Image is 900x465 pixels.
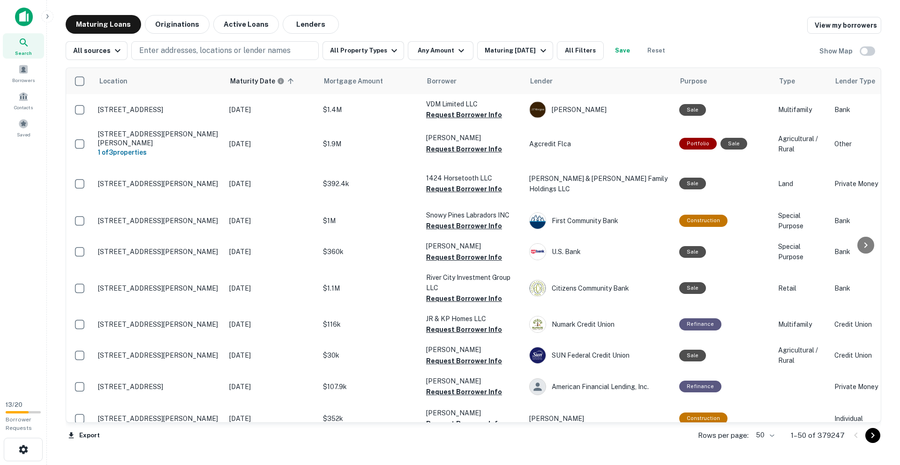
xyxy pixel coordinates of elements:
[322,41,404,60] button: All Property Types
[98,284,220,292] p: [STREET_ADDRESS][PERSON_NAME]
[98,414,220,423] p: [STREET_ADDRESS][PERSON_NAME]
[6,416,32,431] span: Borrower Requests
[408,41,473,60] button: Any Amount
[66,15,141,34] button: Maturing Loans
[98,320,220,329] p: [STREET_ADDRESS][PERSON_NAME]
[426,241,520,251] p: [PERSON_NAME]
[679,350,706,361] div: Sale
[323,283,417,293] p: $1.1M
[426,355,502,367] button: Request Borrower Info
[12,76,35,84] span: Borrowers
[426,345,520,355] p: [PERSON_NAME]
[778,241,825,262] p: Special Purpose
[17,131,30,138] span: Saved
[15,7,33,26] img: capitalize-icon.png
[853,390,900,435] iframe: Chat Widget
[529,101,670,118] div: [PERSON_NAME]
[530,213,546,229] img: picture
[791,430,845,441] p: 1–50 of 379247
[98,351,220,360] p: [STREET_ADDRESS][PERSON_NAME]
[680,75,719,87] span: Purpose
[426,220,502,232] button: Request Borrower Info
[98,147,220,157] h6: 1 of 3 properties
[421,68,525,94] th: Borrower
[323,139,417,149] p: $1.9M
[779,75,795,87] span: Type
[323,179,417,189] p: $392.4k
[323,413,417,424] p: $352k
[679,412,727,424] div: This loan purpose was for construction
[73,45,123,56] div: All sources
[426,210,520,220] p: Snowy Pines Labradors INC
[6,401,22,408] span: 13 / 20
[530,244,546,260] img: picture
[529,316,670,333] div: Numark Credit Union
[529,347,670,364] div: SUN Federal Credit Union
[529,413,670,424] p: [PERSON_NAME]
[679,215,727,226] div: This loan purpose was for construction
[3,60,44,86] div: Borrowers
[530,316,546,332] img: picture
[324,75,395,87] span: Mortgage Amount
[229,216,314,226] p: [DATE]
[773,68,830,94] th: Type
[778,283,825,293] p: Retail
[323,105,417,115] p: $1.4M
[229,283,314,293] p: [DATE]
[607,41,637,60] button: Save your search to get updates of matches that match your search criteria.
[525,68,675,94] th: Lender
[229,247,314,257] p: [DATE]
[426,99,520,109] p: VDM Limited LLC
[230,76,297,86] span: Maturity dates displayed may be estimated. Please contact the lender for the most accurate maturi...
[93,68,225,94] th: Location
[99,75,140,87] span: Location
[98,180,220,188] p: [STREET_ADDRESS][PERSON_NAME]
[3,115,44,140] a: Saved
[675,68,773,94] th: Purpose
[66,428,102,442] button: Export
[426,252,502,263] button: Request Borrower Info
[778,134,825,154] p: Agricultural / Rural
[225,68,318,94] th: Maturity dates displayed may be estimated. Please contact the lender for the most accurate maturi...
[426,386,502,397] button: Request Borrower Info
[230,76,275,86] h6: Maturity Date
[139,45,291,56] p: Enter addresses, locations or lender names
[426,314,520,324] p: JR & KP Homes LLC
[229,105,314,115] p: [DATE]
[778,179,825,189] p: Land
[679,138,717,150] div: This is a portfolio loan with 3 properties
[426,143,502,155] button: Request Borrower Info
[778,105,825,115] p: Multifamily
[865,428,880,443] button: Go to next page
[807,17,881,34] a: View my borrowers
[323,216,417,226] p: $1M
[131,41,319,60] button: Enter addresses, locations or lender names
[426,173,520,183] p: 1424 Horsetooth LLC
[679,246,706,258] div: Sale
[529,378,670,395] div: American Financial Lending, Inc.
[323,247,417,257] p: $360k
[529,173,670,194] p: [PERSON_NAME] & [PERSON_NAME] Family Holdings LLC
[477,41,553,60] button: Maturing [DATE]
[66,41,127,60] button: All sources
[427,75,457,87] span: Borrower
[426,183,502,195] button: Request Borrower Info
[426,376,520,386] p: [PERSON_NAME]
[145,15,210,34] button: Originations
[229,139,314,149] p: [DATE]
[426,408,520,418] p: [PERSON_NAME]
[3,88,44,113] div: Contacts
[426,133,520,143] p: [PERSON_NAME]
[426,272,520,293] p: River City Investment Group LLC
[529,280,670,297] div: Citizens Community Bank
[679,178,706,189] div: Sale
[698,430,749,441] p: Rows per page:
[98,382,220,391] p: [STREET_ADDRESS]
[641,41,671,60] button: Reset
[426,324,502,335] button: Request Borrower Info
[98,105,220,114] p: [STREET_ADDRESS]
[529,139,670,149] p: Agcredit Flca
[835,75,875,87] span: Lender Type
[819,46,854,56] h6: Show Map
